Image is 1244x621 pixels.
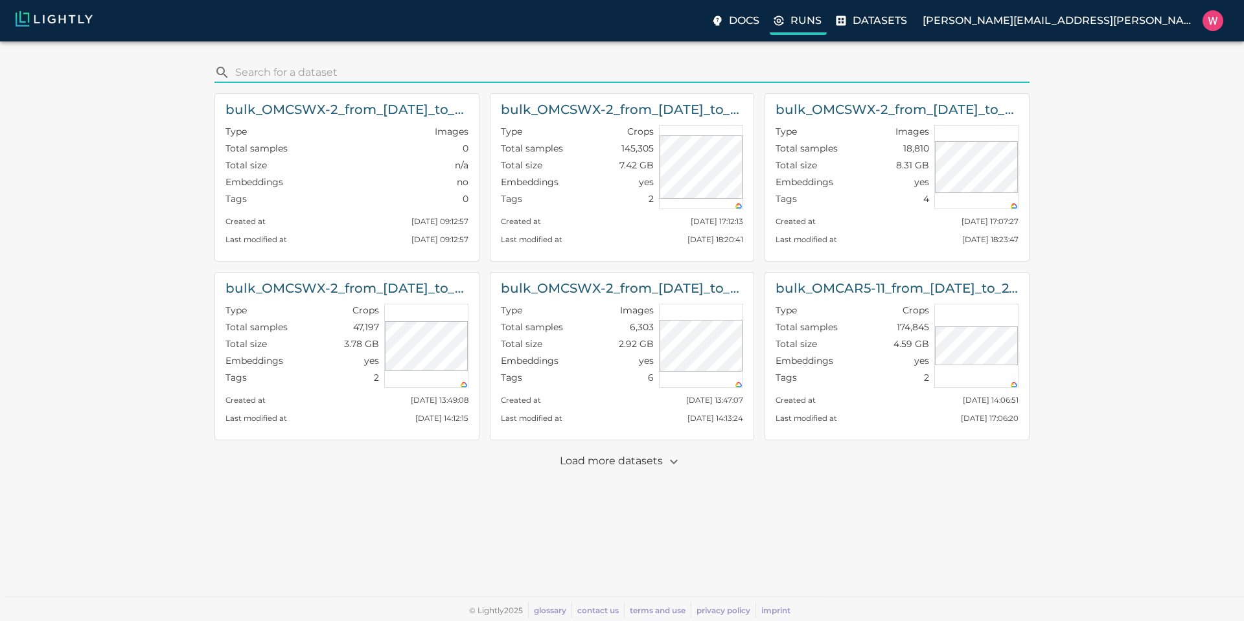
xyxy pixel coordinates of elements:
input: search [235,62,1025,83]
p: [PERSON_NAME][EMAIL_ADDRESS][PERSON_NAME] [923,13,1197,28]
a: terms and use [630,605,685,615]
small: [DATE] 17:06:20 [961,414,1019,423]
small: Last modified at [225,414,287,423]
small: Created at [225,217,266,226]
small: [DATE] 09:12:57 [411,217,468,226]
label: Docs [708,9,765,32]
p: Type [501,304,522,317]
p: Type [225,125,247,138]
p: Crops [352,304,379,317]
p: Docs [729,13,759,28]
a: bulk_OMCSWX-2_from_[DATE]_to_2025-09-30_2025-10-04_00-00-34-crops-bounding_boxTypeCropsTotal samp... [490,93,755,262]
small: Last modified at [776,235,837,244]
p: Images [435,125,468,138]
label: Datasets [832,9,912,32]
h6: bulk_OMCAR5-11_from_2025-09-22_to_2025-09-24_2025-09-28_20-04-40-crops-bounding_box [776,278,1019,299]
p: Total size [776,159,817,172]
p: Embeddings [501,175,559,188]
p: Embeddings [501,354,559,367]
p: Runs [790,13,822,28]
p: Total samples [776,142,838,155]
p: Load more datasets [560,451,685,473]
p: Tags [501,371,522,384]
small: Last modified at [501,414,562,423]
p: Images [620,304,654,317]
p: Total size [225,159,267,172]
p: 174,845 [897,321,929,333]
p: Tags [225,192,247,205]
p: 8.31 GB [896,159,929,172]
p: Type [776,125,797,138]
a: bulk_OMCSWX-2_from_[DATE]_to_2025-09-24_2025-10-03_20-44-40TypeImagesTotal samples6,303Total size... [490,272,755,440]
p: Type [225,304,247,317]
p: Total size [501,159,542,172]
a: bulk_OMCSWX-2_from_[DATE]_to_2025-09-30_2025-10-04_00-00-34TypeImagesTotal samples18,810Total siz... [765,93,1030,262]
small: Created at [776,217,816,226]
label: Runs [770,9,827,35]
small: [DATE] 13:47:07 [686,396,743,405]
p: 2 [649,192,654,205]
small: [DATE] 13:49:08 [411,396,468,405]
p: 3.78 GB [344,337,379,350]
small: Created at [776,396,816,405]
p: Total samples [225,142,288,155]
p: Type [501,125,522,138]
p: Embeddings [776,175,833,188]
a: contact us [577,605,619,615]
a: bulk_OMCSWX-2_from_[DATE]_to_2025-09-24_2025-10-03_20-44-40-crops-bounding_boxTypeCropsTotal samp... [214,272,479,440]
label: [PERSON_NAME][EMAIL_ADDRESS][PERSON_NAME]William Maio [917,6,1228,35]
p: Crops [903,304,929,317]
small: [DATE] 14:06:51 [963,396,1019,405]
p: Total size [501,337,542,350]
p: Total samples [501,321,563,333]
p: 18,810 [903,142,929,155]
img: William Maio [1203,10,1223,31]
p: Tags [501,192,522,205]
p: yes [914,175,929,188]
p: 7.42 GB [619,159,654,172]
p: yes [914,354,929,367]
a: Runs [770,9,827,32]
p: 2 [374,371,379,384]
p: yes [639,175,654,188]
small: Last modified at [501,235,562,244]
h6: bulk_OMCSWX-2_from_2025-09-23_to_2025-09-24_2025-10-03_20-44-40 [501,278,744,299]
p: 2 [924,371,929,384]
small: Last modified at [776,414,837,423]
small: [DATE] 17:12:13 [691,217,743,226]
p: 6,303 [630,321,654,333]
p: Tags [225,371,247,384]
small: Created at [501,396,541,405]
small: [DATE] 09:12:57 [411,235,468,244]
p: Crops [627,125,654,138]
p: yes [364,354,379,367]
p: no [457,175,468,188]
p: 0 [463,142,468,155]
a: imprint [761,605,790,615]
a: glossary [534,605,566,615]
p: Tags [776,371,797,384]
h6: bulk_OMCSWX-2_from_2025-09-23_to_2025-09-24_2025-10-03_20-44-40-crops-bounding_box [225,278,468,299]
small: Last modified at [225,235,287,244]
p: Total samples [225,321,288,333]
small: Created at [501,217,541,226]
p: Total size [776,337,817,350]
p: Images [895,125,929,138]
p: 145,305 [621,142,654,155]
p: 0 [463,192,468,205]
p: Embeddings [225,175,283,188]
p: 4.59 GB [893,337,929,350]
h6: bulk_OMCSWX-2_from_2025-09-29_to_2025-09-30_2025-10-04_00-00-34 [776,99,1019,120]
small: [DATE] 14:13:24 [687,414,743,423]
small: [DATE] 18:20:41 [687,235,743,244]
h6: bulk_OMCSWX-2_from_2025-09-29_to_2025-09-30_2025-10-04_00-00-34-crops-bounding_box [501,99,744,120]
p: 47,197 [353,321,379,333]
p: Datasets [853,13,907,28]
p: yes [639,354,654,367]
p: 4 [923,192,929,205]
h6: bulk_OMCSWX-2_from_2025-10-06_to_2025-10-07_2025-10-11_16-07-53 [225,99,468,120]
img: Lightly [16,11,93,27]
